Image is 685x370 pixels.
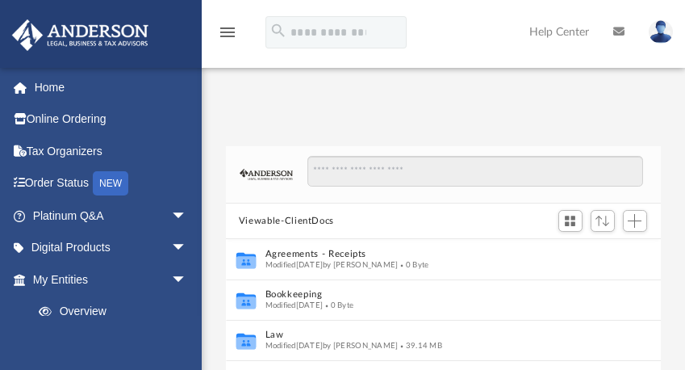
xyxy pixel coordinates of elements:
button: Sort [591,210,615,232]
img: User Pic [649,20,673,44]
a: Platinum Q&Aarrow_drop_down [11,200,211,232]
a: Order StatusNEW [11,167,211,200]
span: 0 Byte [323,301,353,309]
span: 0 Byte [398,261,428,269]
img: Anderson Advisors Platinum Portal [7,19,153,51]
button: Agreements - Receipts [265,250,591,260]
div: NEW [93,171,128,196]
i: menu [218,23,237,42]
button: Switch to Grid View [558,210,583,233]
a: Home [11,71,211,103]
a: menu [218,31,237,42]
span: 39.14 MB [398,342,442,350]
button: Viewable-ClientDocs [239,214,334,229]
a: Online Ordering [11,103,211,136]
button: Law [265,330,591,341]
button: Bookkeeping [265,290,591,301]
a: My Entitiesarrow_drop_down [11,263,211,296]
a: Overview [23,296,211,328]
span: Modified [DATE] by [PERSON_NAME] [265,342,398,350]
i: search [269,22,287,40]
a: Digital Productsarrow_drop_down [11,232,211,264]
span: arrow_drop_down [171,263,203,296]
span: Modified [DATE] by [PERSON_NAME] [265,261,398,269]
button: Add [623,210,647,233]
a: Tax Organizers [11,135,211,167]
span: arrow_drop_down [171,200,203,233]
input: Search files and folders [307,156,644,187]
span: Modified [DATE] [265,301,323,309]
span: arrow_drop_down [171,232,203,265]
